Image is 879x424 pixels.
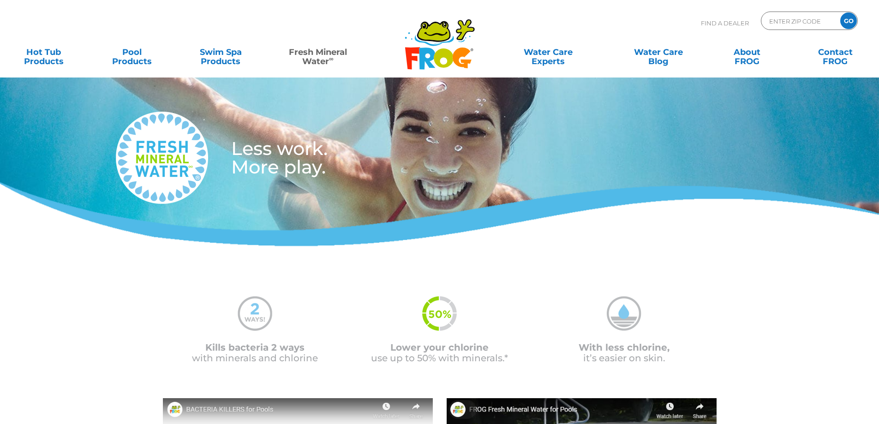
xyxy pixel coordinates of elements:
a: ContactFROG [801,43,870,61]
img: fmw-50percent-icon [422,296,457,331]
img: mineral-water-less-chlorine [607,296,641,331]
img: mineral-water-2-ways [238,296,272,331]
span: Kills bacteria 2 ways [205,342,305,353]
sup: ∞ [329,55,334,62]
input: Zip Code Form [768,14,831,28]
span: Lower your chlorine [390,342,489,353]
p: it’s easier on skin. [532,342,717,364]
p: Find A Dealer [701,12,749,35]
a: Water CareBlog [624,43,693,61]
span: With less chlorine, [579,342,670,353]
a: Hot TubProducts [9,43,78,61]
a: PoolProducts [98,43,167,61]
a: Water CareExperts [492,43,604,61]
p: use up to 50% with minerals.* [347,342,532,364]
p: with minerals and chlorine [163,342,347,364]
a: Fresh MineralWater∞ [275,43,361,61]
a: AboutFROG [712,43,781,61]
img: fresh-mineral-water-logo-medium [116,112,208,204]
a: Swim SpaProducts [186,43,255,61]
input: GO [840,12,857,29]
h3: Less work. More play. [231,139,513,176]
